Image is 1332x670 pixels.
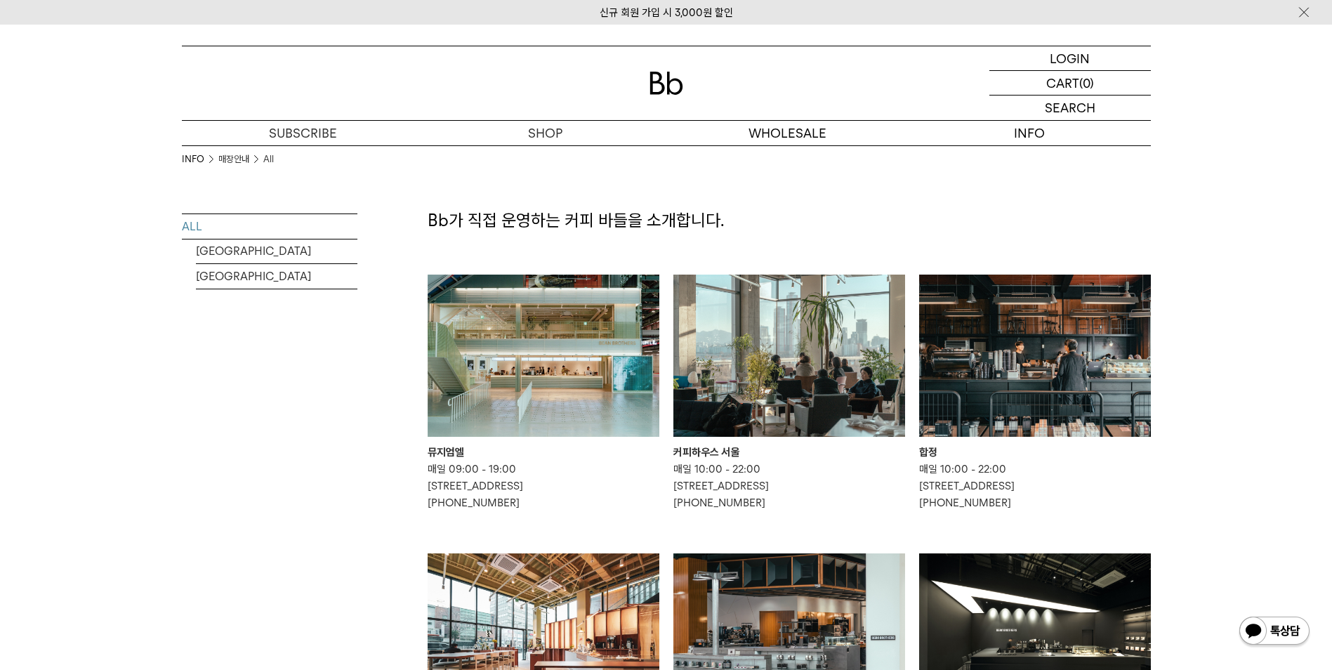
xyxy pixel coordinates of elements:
p: INFO [909,121,1151,145]
img: 뮤지엄엘 [428,275,659,437]
a: 뮤지엄엘 뮤지엄엘 매일 09:00 - 19:00[STREET_ADDRESS][PHONE_NUMBER] [428,275,659,511]
li: INFO [182,152,218,166]
div: 뮤지엄엘 [428,444,659,461]
a: 합정 합정 매일 10:00 - 22:00[STREET_ADDRESS][PHONE_NUMBER] [919,275,1151,511]
p: (0) [1079,71,1094,95]
div: 합정 [919,444,1151,461]
img: 카카오톡 채널 1:1 채팅 버튼 [1238,615,1311,649]
div: 커피하우스 서울 [673,444,905,461]
a: [GEOGRAPHIC_DATA] [196,239,357,263]
a: ALL [182,214,357,239]
a: 매장안내 [218,152,249,166]
p: 매일 10:00 - 22:00 [STREET_ADDRESS] [PHONE_NUMBER] [919,461,1151,511]
img: 커피하우스 서울 [673,275,905,437]
p: SEARCH [1045,96,1095,120]
a: SHOP [424,121,666,145]
img: 로고 [649,72,683,95]
p: CART [1046,71,1079,95]
a: LOGIN [989,46,1151,71]
p: WHOLESALE [666,121,909,145]
p: LOGIN [1050,46,1090,70]
img: 합정 [919,275,1151,437]
a: CART (0) [989,71,1151,96]
p: 매일 09:00 - 19:00 [STREET_ADDRESS] [PHONE_NUMBER] [428,461,659,511]
a: 신규 회원 가입 시 3,000원 할인 [600,6,733,19]
a: SUBSCRIBE [182,121,424,145]
a: All [263,152,274,166]
p: 매일 10:00 - 22:00 [STREET_ADDRESS] [PHONE_NUMBER] [673,461,905,511]
a: 커피하우스 서울 커피하우스 서울 매일 10:00 - 22:00[STREET_ADDRESS][PHONE_NUMBER] [673,275,905,511]
a: [GEOGRAPHIC_DATA] [196,264,357,289]
p: Bb가 직접 운영하는 커피 바들을 소개합니다. [428,209,1151,232]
